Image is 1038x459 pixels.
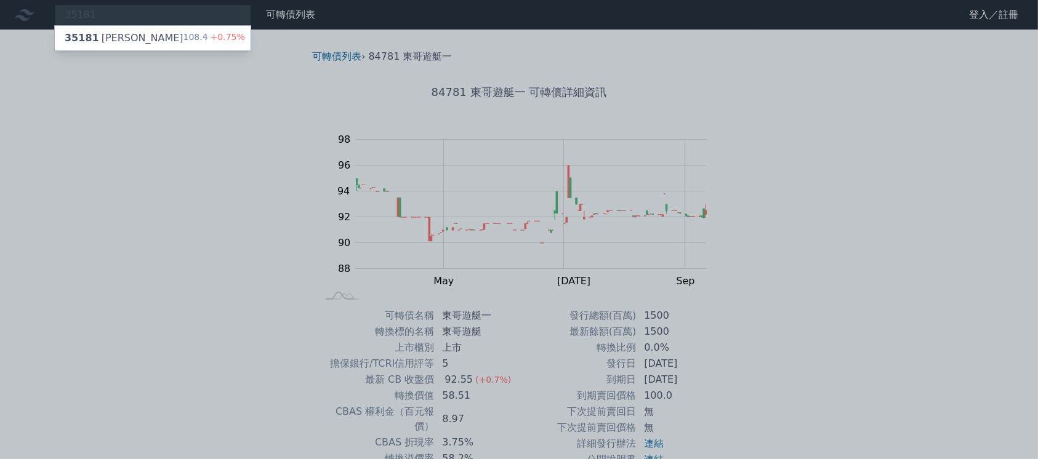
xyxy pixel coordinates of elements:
[208,32,245,42] span: +0.75%
[55,26,251,50] a: 35181[PERSON_NAME] 108.4+0.75%
[65,32,99,44] span: 35181
[976,400,1038,459] iframe: Chat Widget
[65,31,183,46] div: [PERSON_NAME]
[976,400,1038,459] div: 聊天小工具
[183,31,245,46] div: 108.4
